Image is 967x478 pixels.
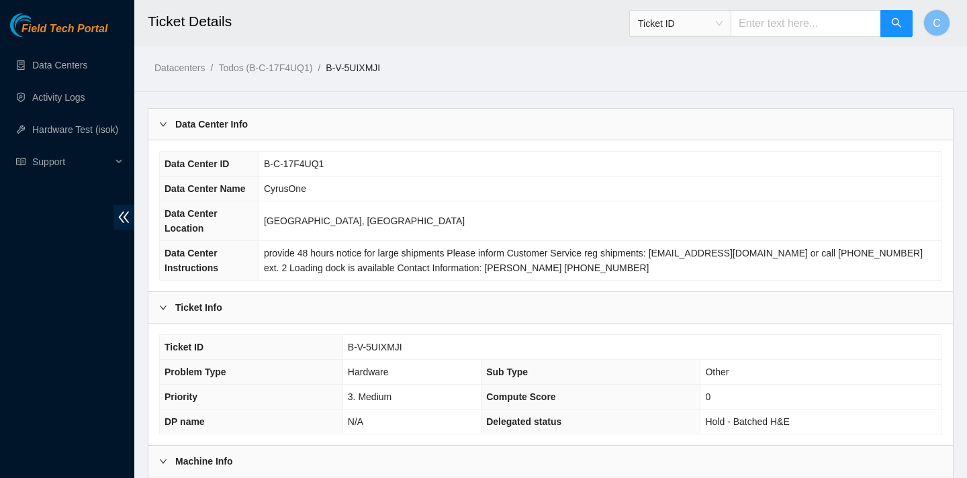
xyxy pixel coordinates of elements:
a: Datacenters [154,62,205,73]
span: right [159,120,167,128]
div: Data Center Info [148,109,953,140]
span: Data Center Instructions [165,248,218,273]
span: Hold - Batched H&E [705,416,789,427]
a: Hardware Test (isok) [32,124,118,135]
span: Data Center ID [165,158,229,169]
span: C [933,15,941,32]
span: Field Tech Portal [21,23,107,36]
button: search [880,10,913,37]
span: 3. Medium [348,391,392,402]
span: / [210,62,213,73]
a: Akamai TechnologiesField Tech Portal [10,24,107,42]
a: B-V-5UIXMJI [326,62,380,73]
span: Compute Score [486,391,555,402]
span: provide 48 hours notice for large shipments Please inform Customer Service reg shipments: [EMAIL_... [264,248,923,273]
span: Data Center Location [165,208,218,234]
span: Other [705,367,729,377]
b: Ticket Info [175,300,222,315]
span: B-C-17F4UQ1 [264,158,324,169]
b: Data Center Info [175,117,248,132]
span: Hardware [348,367,389,377]
span: Priority [165,391,197,402]
span: Ticket ID [165,342,203,352]
a: Data Centers [32,60,87,70]
a: Activity Logs [32,92,85,103]
span: search [891,17,902,30]
input: Enter text here... [731,10,881,37]
span: Support [32,148,111,175]
span: right [159,303,167,312]
span: DP name [165,416,205,427]
span: N/A [348,416,363,427]
div: Machine Info [148,446,953,477]
span: / [318,62,320,73]
span: double-left [113,205,134,230]
b: Machine Info [175,454,233,469]
img: Akamai Technologies [10,13,68,37]
span: CyrusOne [264,183,306,194]
span: B-V-5UIXMJI [348,342,402,352]
span: 0 [705,391,710,402]
button: C [923,9,950,36]
div: Ticket Info [148,292,953,323]
span: Data Center Name [165,183,246,194]
span: [GEOGRAPHIC_DATA], [GEOGRAPHIC_DATA] [264,216,465,226]
span: Problem Type [165,367,226,377]
span: right [159,457,167,465]
span: read [16,157,26,166]
span: Sub Type [486,367,528,377]
a: Todos (B-C-17F4UQ1) [218,62,312,73]
span: Delegated status [486,416,561,427]
span: Ticket ID [638,13,723,34]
